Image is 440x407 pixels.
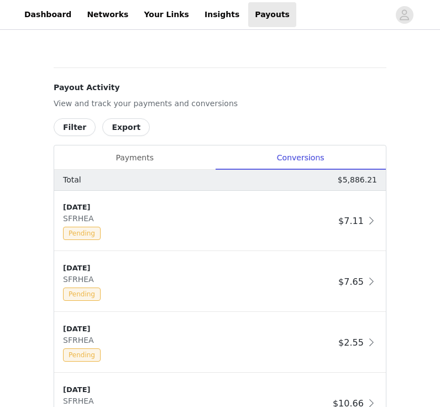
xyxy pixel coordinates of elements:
span: Pending [63,348,101,362]
div: Conversions [215,145,386,170]
span: SFRHEA [63,336,98,345]
div: clickable-list-item [54,191,386,252]
div: avatar [399,6,410,24]
span: $7.11 [338,216,364,226]
span: Pending [63,227,101,240]
div: clickable-list-item [54,252,386,312]
span: SFRHEA [63,396,98,405]
span: $7.65 [338,276,364,287]
a: Insights [198,2,246,27]
button: Filter [54,118,96,136]
span: SFRHEA [63,275,98,284]
div: [DATE] [63,323,334,335]
a: Your Links [137,2,196,27]
a: Dashboard [18,2,78,27]
p: $5,886.21 [338,174,377,186]
span: SFRHEA [63,214,98,223]
div: [DATE] [63,384,328,395]
div: Payments [54,145,215,170]
p: View and track your payments and conversions [54,98,386,109]
div: [DATE] [63,263,334,274]
a: Networks [80,2,135,27]
p: Total [63,174,81,186]
span: Pending [63,288,101,301]
button: Export [102,118,150,136]
a: Payouts [248,2,296,27]
h4: Payout Activity [54,82,386,93]
div: [DATE] [63,202,334,213]
div: clickable-list-item [54,312,386,373]
span: $2.55 [338,337,364,348]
